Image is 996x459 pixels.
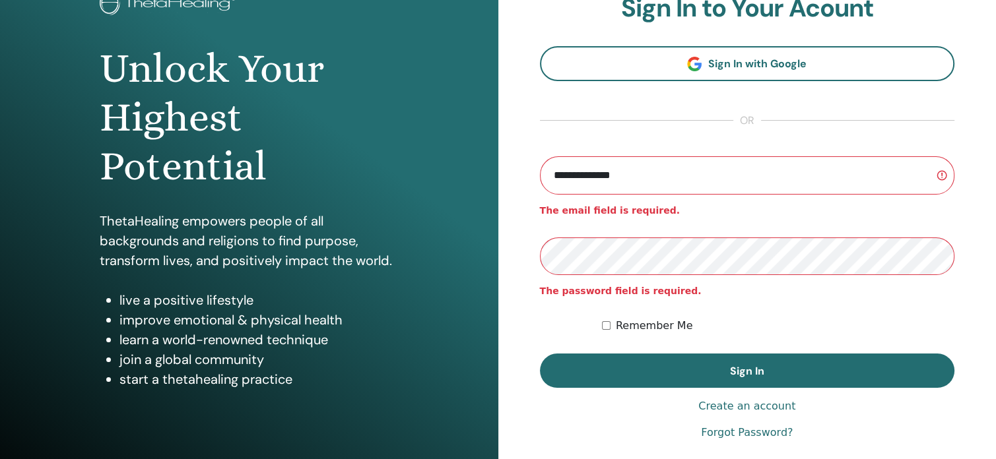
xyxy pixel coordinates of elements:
li: improve emotional & physical health [119,310,399,330]
span: Sign In with Google [708,57,807,71]
li: start a thetahealing practice [119,369,399,389]
p: ThetaHealing empowers people of all backgrounds and religions to find purpose, transform lives, a... [100,211,399,270]
div: Keep me authenticated indefinitely or until I manually logout [602,318,954,334]
li: learn a world-renowned technique [119,330,399,350]
label: Remember Me [616,318,693,334]
strong: The email field is required. [540,205,680,216]
li: live a positive lifestyle [119,290,399,310]
span: or [733,113,761,129]
h1: Unlock Your Highest Potential [100,44,399,191]
button: Sign In [540,353,955,388]
a: Sign In with Google [540,46,955,81]
li: join a global community [119,350,399,369]
span: Sign In [730,364,764,378]
a: Forgot Password? [701,425,793,441]
a: Create an account [698,398,795,414]
strong: The password field is required. [540,286,702,296]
